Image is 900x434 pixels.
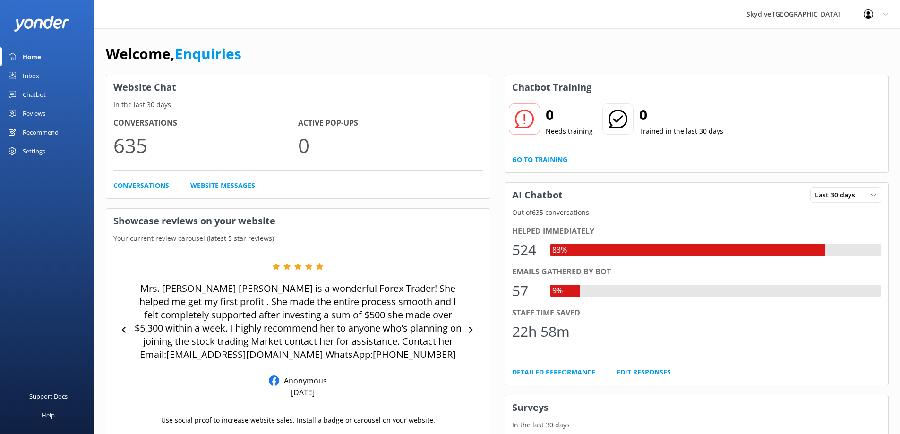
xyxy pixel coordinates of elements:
[23,66,39,85] div: Inbox
[175,44,241,63] a: Enquiries
[505,183,570,207] h3: AI Chatbot
[113,180,169,191] a: Conversations
[23,142,45,161] div: Settings
[546,103,593,126] h2: 0
[815,190,861,200] span: Last 30 days
[106,209,490,233] h3: Showcase reviews on your website
[23,47,41,66] div: Home
[550,285,565,297] div: 9%
[291,387,315,398] p: [DATE]
[512,225,882,238] div: Helped immediately
[161,415,435,425] p: Use social proof to increase website sales. Install a badge or carousel on your website.
[23,123,59,142] div: Recommend
[23,104,45,123] div: Reviews
[113,129,298,161] p: 635
[29,387,68,406] div: Support Docs
[505,395,889,420] h3: Surveys
[190,180,255,191] a: Website Messages
[298,129,483,161] p: 0
[106,75,490,100] h3: Website Chat
[512,154,567,165] a: Go to Training
[113,117,298,129] h4: Conversations
[512,238,540,261] div: 524
[269,375,279,386] img: Facebook Reviews
[298,117,483,129] h4: Active Pop-ups
[505,207,889,218] p: Out of 635 conversations
[512,320,570,343] div: 22h 58m
[106,43,241,65] h1: Welcome,
[546,126,593,136] p: Needs training
[512,266,882,278] div: Emails gathered by bot
[639,103,723,126] h2: 0
[512,307,882,319] div: Staff time saved
[505,420,889,430] p: In the last 30 days
[550,244,569,256] div: 83%
[132,282,464,361] p: Mrs. [PERSON_NAME] [PERSON_NAME] is a wonderful Forex Trader! She helped me get my first profit ....
[505,75,599,100] h3: Chatbot Training
[42,406,55,425] div: Help
[106,100,490,110] p: In the last 30 days
[23,85,46,104] div: Chatbot
[639,126,723,136] p: Trained in the last 30 days
[512,280,540,302] div: 57
[279,375,327,386] p: Anonymous
[617,367,671,377] a: Edit Responses
[14,16,69,31] img: yonder-white-logo.png
[106,233,490,244] p: Your current review carousel (latest 5 star reviews)
[512,367,595,377] a: Detailed Performance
